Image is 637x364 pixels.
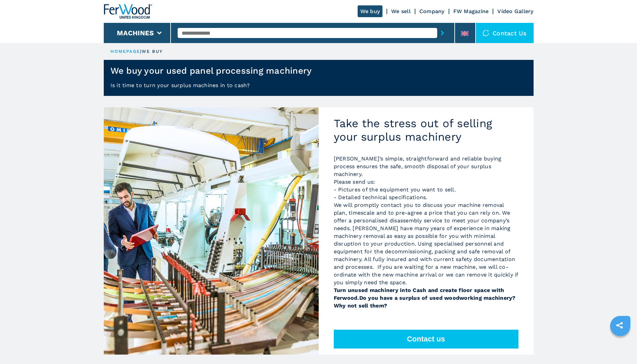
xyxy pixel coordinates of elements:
img: Ferwood [104,4,152,19]
div: Contact us [476,23,534,43]
h2: Take the stress out of selling your surplus machinery [334,117,518,143]
button: submit-button [437,25,448,41]
p: [PERSON_NAME]’s simple, straightforward and reliable buying process ensures the safe, smooth disp... [334,155,518,310]
img: Contact us [483,30,489,36]
button: Machines [117,29,154,37]
a: We sell [391,8,411,14]
a: We buy [358,5,383,17]
a: sharethis [611,317,628,334]
button: Contact us [334,330,518,349]
img: Take the stress out of selling your surplus machinery [104,107,319,355]
p: Is it time to turn your surplus machines in to cash? [104,81,534,96]
a: FW Magazine [453,8,489,14]
a: Company [419,8,445,14]
p: we buy [142,48,163,54]
strong: Do you have a surplus of used woodworking machinery? Why not sell them? [334,295,516,309]
iframe: Chat [608,334,632,359]
h1: We buy your used panel processing machinery [110,65,312,76]
strong: Turn unused machinery into Cash and create floor space with Ferwood. [334,287,504,301]
a: Video Gallery [497,8,533,14]
a: HOMEPAGE [110,49,140,54]
span: | [140,49,141,54]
